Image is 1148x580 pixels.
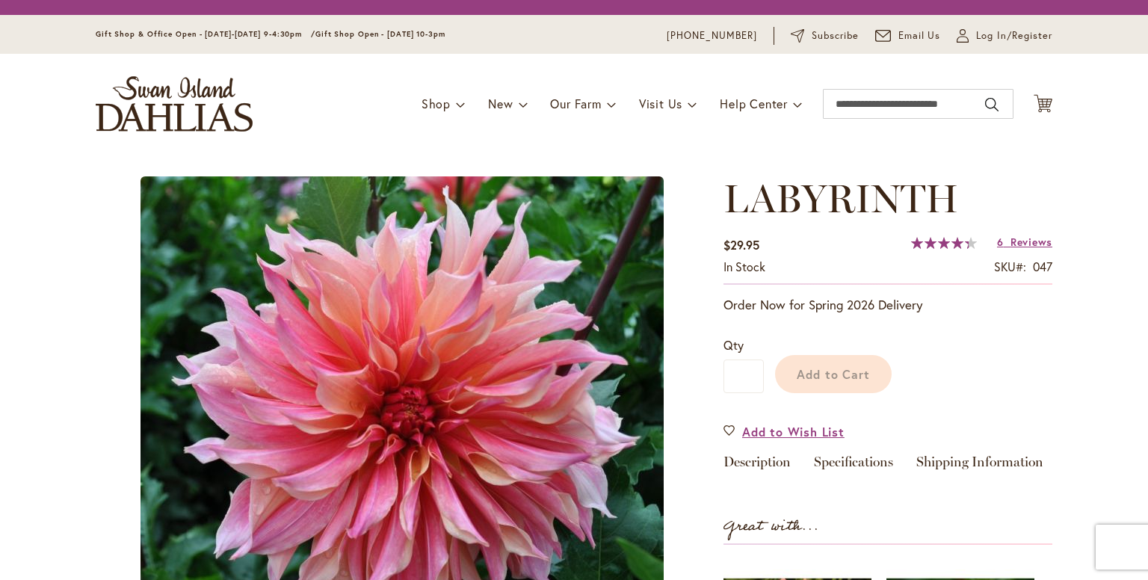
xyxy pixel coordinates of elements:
span: Reviews [1010,235,1052,249]
span: Subscribe [812,28,859,43]
span: 6 [997,235,1004,249]
strong: Great with... [723,514,819,539]
span: Add to Wish List [742,423,845,440]
span: Our Farm [550,96,601,111]
a: 6 Reviews [997,235,1052,249]
span: Email Us [898,28,941,43]
a: Email Us [875,28,941,43]
span: Qty [723,337,744,353]
a: [PHONE_NUMBER] [667,28,757,43]
a: Description [723,455,791,477]
span: Help Center [720,96,788,111]
a: Subscribe [791,28,859,43]
div: Availability [723,259,765,276]
span: Gift Shop Open - [DATE] 10-3pm [315,29,445,39]
a: Shipping Information [916,455,1043,477]
strong: SKU [994,259,1026,274]
a: Specifications [814,455,893,477]
div: Detailed Product Info [723,455,1052,477]
span: New [488,96,513,111]
span: Log In/Register [976,28,1052,43]
div: 87% [911,237,977,249]
a: Log In/Register [957,28,1052,43]
span: Visit Us [639,96,682,111]
a: Add to Wish List [723,423,845,440]
span: $29.95 [723,237,759,253]
span: In stock [723,259,765,274]
div: 047 [1033,259,1052,276]
span: Gift Shop & Office Open - [DATE]-[DATE] 9-4:30pm / [96,29,315,39]
span: LABYRINTH [723,175,958,222]
span: Shop [422,96,451,111]
a: store logo [96,76,253,132]
p: Order Now for Spring 2026 Delivery [723,296,1052,314]
button: Search [985,93,999,117]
